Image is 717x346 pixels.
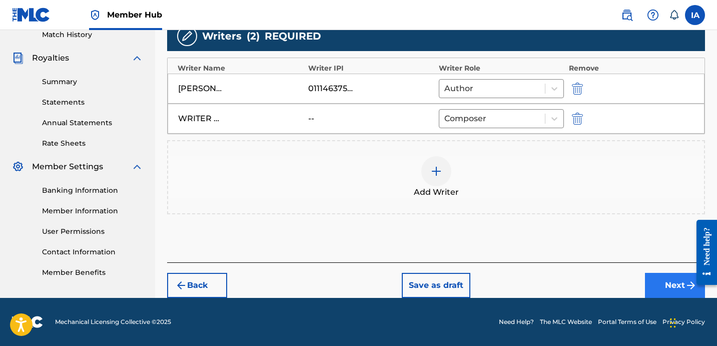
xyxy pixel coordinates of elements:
img: Top Rightsholder [89,9,101,21]
a: Match History [42,30,143,40]
img: Royalties [12,52,24,64]
div: User Menu [685,5,705,25]
a: Contact Information [42,247,143,257]
a: Member Benefits [42,267,143,278]
img: expand [131,52,143,64]
img: 7ee5dd4eb1f8a8e3ef2f.svg [175,279,187,291]
a: Portal Terms of Use [598,317,656,326]
span: ( 2 ) [247,29,260,44]
img: f7272a7cc735f4ea7f67.svg [685,279,697,291]
a: Statements [42,97,143,108]
span: Member Settings [32,161,103,173]
span: Writers [202,29,242,44]
span: Royalties [32,52,69,64]
a: Member Information [42,206,143,216]
div: Notifications [669,10,679,20]
span: REQUIRED [265,29,321,44]
img: add [430,165,442,177]
button: Back [167,273,227,298]
a: Rate Sheets [42,138,143,149]
img: 12a2ab48e56ec057fbd8.svg [572,113,583,125]
iframe: Chat Widget [667,298,717,346]
div: Writer IPI [308,63,434,74]
div: Remove [569,63,694,74]
span: Member Hub [107,9,162,21]
a: Banking Information [42,185,143,196]
button: Save as draft [402,273,470,298]
a: Need Help? [499,317,534,326]
img: MLC Logo [12,8,51,22]
div: Drag [670,308,676,338]
img: expand [131,161,143,173]
div: Help [643,5,663,25]
span: Add Writer [414,186,459,198]
div: Writer Role [439,63,564,74]
a: The MLC Website [540,317,592,326]
a: Privacy Policy [662,317,705,326]
img: logo [12,316,43,328]
img: writers [181,30,193,42]
img: Member Settings [12,161,24,173]
a: Summary [42,77,143,87]
a: User Permissions [42,226,143,237]
div: Writer Name [178,63,303,74]
span: Mechanical Licensing Collective © 2025 [55,317,171,326]
a: Annual Statements [42,118,143,128]
a: Public Search [617,5,637,25]
iframe: Resource Center [689,212,717,292]
img: search [621,9,633,21]
button: Next [645,273,705,298]
img: help [647,9,659,21]
img: 12a2ab48e56ec057fbd8.svg [572,83,583,95]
